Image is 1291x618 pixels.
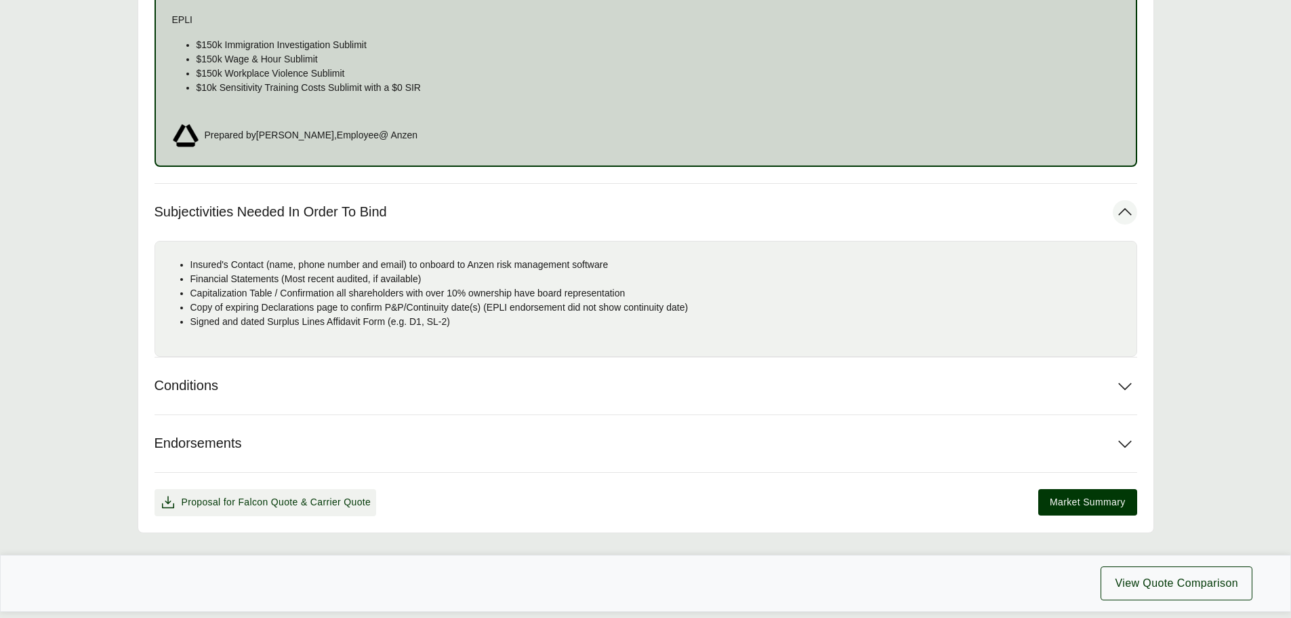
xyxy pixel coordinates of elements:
[301,497,371,507] span: & Carrier Quote
[238,497,298,507] span: Falcon Quote
[155,415,1137,472] button: Endorsements
[155,204,387,220] span: Subjectivities Needed In Order To Bind
[155,489,377,516] button: Proposal for Falcon Quote & Carrier Quote
[205,128,418,142] span: Prepared by [PERSON_NAME] , Employee @ Anzen
[155,377,219,394] span: Conditions
[197,52,1120,66] p: $150k Wage & Hour Sublimit
[190,286,1126,301] p: Capitalization Table / Confirmation all shareholders with over 10% ownership have board represent...
[1115,575,1238,592] span: View Quote Comparison
[190,301,1126,315] p: Copy of expiring Declarations page to confirm P&P/Continuity date(s) (EPLI endorsement did not sh...
[1101,566,1252,600] button: View Quote Comparison
[155,184,1137,241] button: Subjectivities Needed In Order To Bind
[197,66,1120,81] p: $150k Workplace Violence Sublimit
[190,272,1126,286] p: Financial Statements (Most recent audited, if available)
[197,81,1120,95] p: $10k Sensitivity Training Costs Sublimit with a $0 SIR
[190,315,1126,329] p: Signed and dated Surplus Lines Affidavit Form (e.g. D1, SL-2)
[1050,495,1125,509] span: Market Summary
[1038,489,1136,516] button: Market Summary
[172,13,1120,27] p: EPLI
[155,435,242,452] span: Endorsements
[197,38,1120,52] p: $150k Immigration Investigation Sublimit
[182,495,371,509] span: Proposal for
[155,358,1137,414] button: Conditions
[190,258,1126,272] p: Insured's Contact (name, phone number and email) to onboard to Anzen risk management software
